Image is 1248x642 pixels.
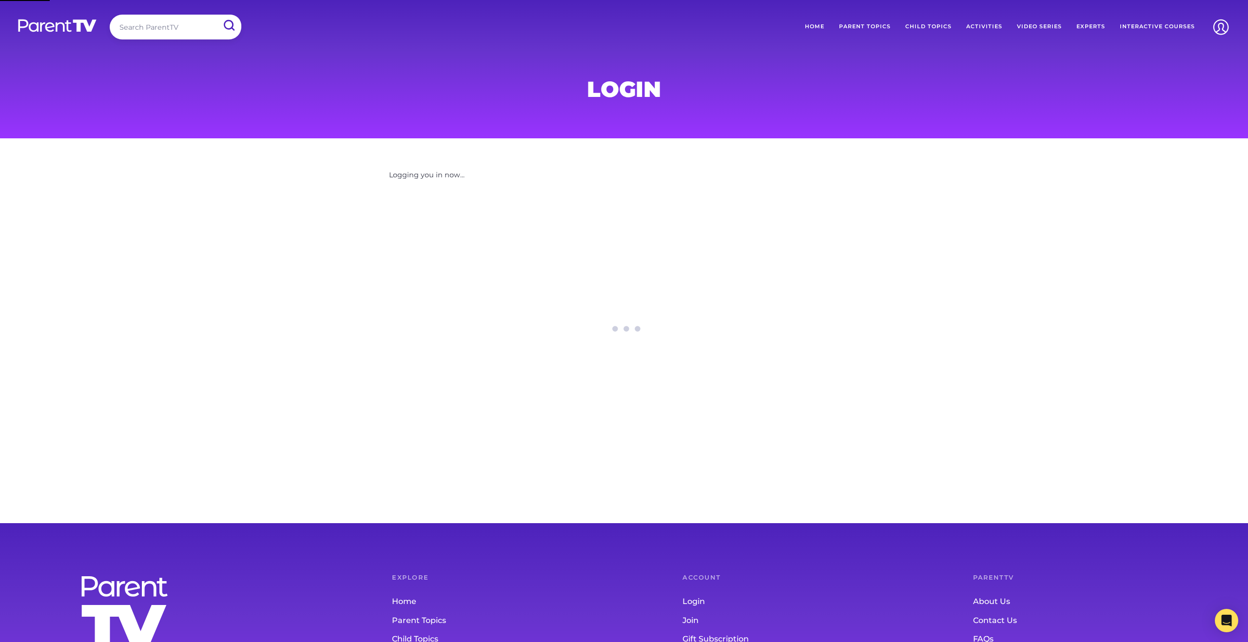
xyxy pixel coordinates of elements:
a: Video Series [1010,15,1069,39]
div: Open Intercom Messenger [1215,609,1238,632]
a: Contact Us [973,611,1225,630]
a: Experts [1069,15,1112,39]
h6: Account [682,575,934,581]
a: Parent Topics [392,611,643,630]
img: parenttv-logo-white.4c85aaf.svg [17,19,97,33]
p: Logging you in now... [389,169,859,182]
a: About Us [973,593,1225,611]
a: Child Topics [898,15,959,39]
a: Parent Topics [832,15,898,39]
a: Interactive Courses [1112,15,1202,39]
h6: Explore [392,575,643,581]
a: Activities [959,15,1010,39]
input: Search ParentTV [110,15,241,39]
a: Home [798,15,832,39]
h1: Login [389,79,859,99]
input: Submit [216,15,241,37]
h6: ParentTV [973,575,1225,581]
a: Home [392,593,643,611]
a: Join [682,611,934,630]
img: Account [1209,15,1233,39]
a: Login [682,593,934,611]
